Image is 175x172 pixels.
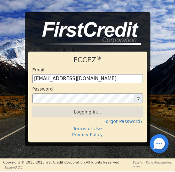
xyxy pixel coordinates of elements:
[32,126,143,131] h4: Terms of Use
[32,86,53,92] h4: Password
[86,160,120,164] span: All Rights Reserved.
[32,74,143,84] input: Enter email
[133,165,172,169] p: 0:00
[96,55,102,61] sup: ®
[32,132,143,137] h4: Privacy Policy
[32,56,143,64] h1: FCCEZ
[3,165,120,170] p: Version 3.2.1
[34,22,141,45] img: logo-CMu_cnol.png
[32,93,135,103] input: password
[32,67,45,73] h4: Email
[133,160,172,165] p: Session Time Remaining:
[32,119,143,124] h4: Forgot Password?
[3,160,120,165] p: Copyright © 2015- 2025 First Credit Corporation.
